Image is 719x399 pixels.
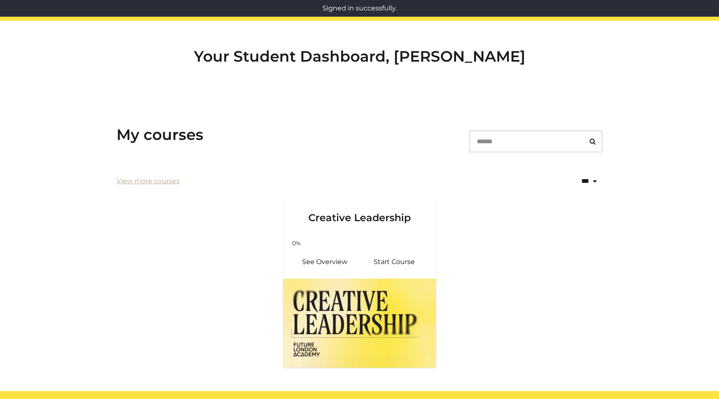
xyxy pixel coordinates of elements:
[293,198,426,224] h3: Creative Leadership
[117,47,602,65] h2: Your Student Dashboard, [PERSON_NAME]
[545,170,602,192] select: status
[3,3,716,13] p: Signed in successfully.
[290,252,359,272] a: Creative Leadership: See Overview
[286,239,306,248] span: 0%
[283,198,436,234] a: Creative Leadership
[117,126,203,144] h3: My courses
[359,252,429,272] a: Creative Leadership: Resume Course
[117,176,180,186] a: View more courses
